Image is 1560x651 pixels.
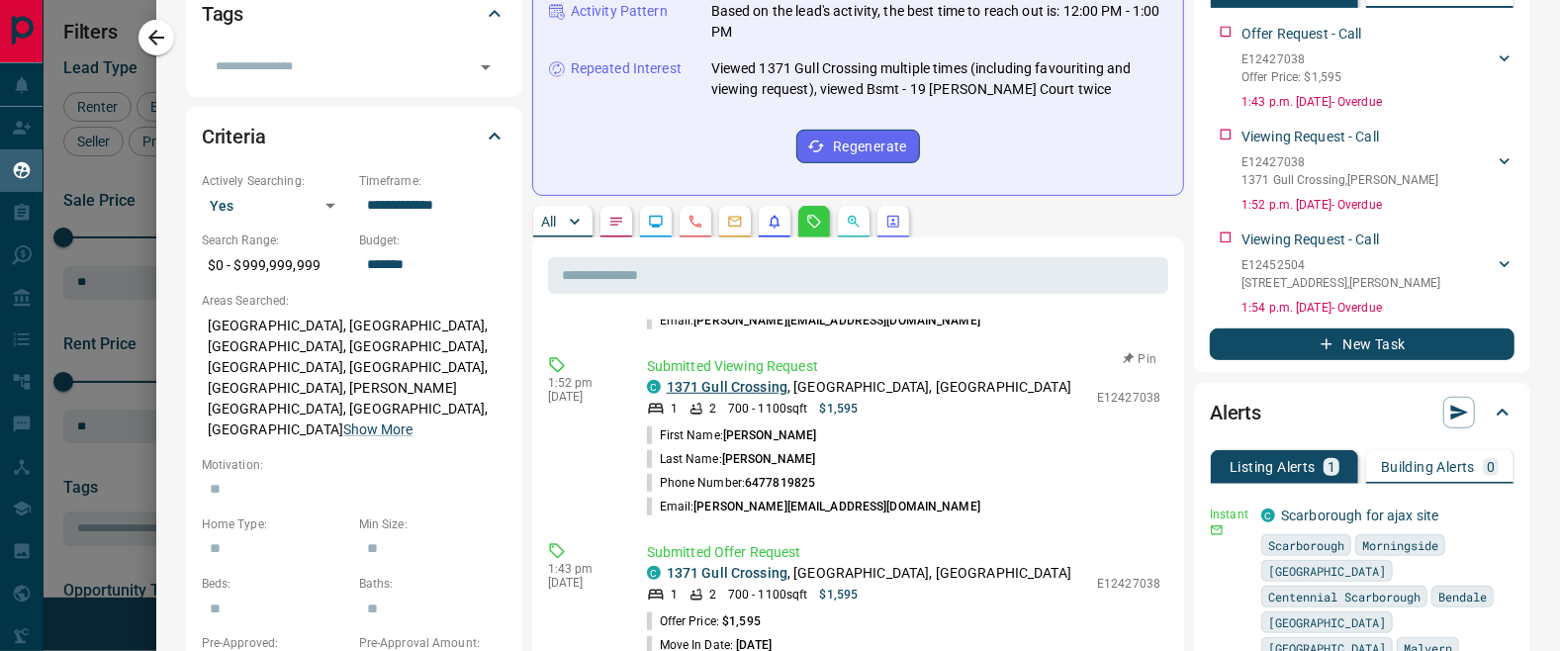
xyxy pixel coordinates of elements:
span: 6477819825 [745,476,815,490]
p: [DATE] [548,576,617,590]
p: Submitted Offer Request [647,542,1161,563]
p: 700 - 1100 sqft [728,400,808,418]
p: Building Alerts [1381,460,1475,474]
p: [DATE] [548,390,617,404]
p: 1:54 p.m. [DATE] - Overdue [1241,299,1514,317]
span: Centennial Scarborough [1268,587,1421,606]
p: Viewing Request - Call [1241,127,1379,147]
div: Yes [202,190,349,222]
p: Offer Price: [647,612,761,630]
p: $0 - $999,999,999 [202,249,349,282]
span: Morningside [1362,535,1438,555]
p: 1 [1328,460,1335,474]
div: E124270381371 Gull Crossing,[PERSON_NAME] [1241,149,1514,193]
p: 700 - 1100 sqft [728,586,808,604]
p: 1 [671,400,678,418]
div: condos.ca [647,380,661,394]
p: Viewed 1371 Gull Crossing multiple times (including favouriting and viewing request), viewed Bsmt... [711,58,1168,100]
p: E12427038 [1097,575,1160,593]
span: [PERSON_NAME] [723,428,816,442]
p: 2 [709,586,716,604]
a: 1371 Gull Crossing [667,565,787,581]
span: Scarborough [1268,535,1344,555]
p: Min Size: [359,515,506,533]
svg: Notes [608,214,624,230]
svg: Listing Alerts [767,214,782,230]
p: [STREET_ADDRESS] , [PERSON_NAME] [1241,274,1440,292]
p: Viewing Request - Call [1241,230,1379,250]
a: Scarborough for ajax site [1281,508,1438,523]
a: 1371 Gull Crossing [667,379,787,395]
h2: Criteria [202,121,266,152]
div: E12452504[STREET_ADDRESS],[PERSON_NAME] [1241,252,1514,296]
p: 1 [671,586,678,604]
p: 1:43 p.m. [DATE] - Overdue [1241,93,1514,111]
button: Open [472,53,500,81]
p: Repeated Interest [571,58,682,79]
span: $1,595 [722,614,761,628]
p: Areas Searched: [202,292,506,310]
p: 1371 Gull Crossing , [PERSON_NAME] [1241,171,1439,189]
p: 1:52 p.m. [DATE] - Overdue [1241,196,1514,214]
div: Alerts [1210,389,1514,436]
p: Email: [647,498,980,515]
p: E12427038 [1241,153,1439,171]
p: $1,595 [820,586,859,604]
p: E12452504 [1241,256,1440,274]
div: condos.ca [1261,509,1275,522]
svg: Agent Actions [885,214,901,230]
span: [GEOGRAPHIC_DATA] [1268,612,1386,632]
button: Regenerate [796,130,920,163]
p: Search Range: [202,232,349,249]
p: Offer Price: $1,595 [1241,68,1341,86]
button: New Task [1210,328,1514,360]
p: Email: [647,312,980,329]
p: Offer Request - Call [1241,24,1362,45]
svg: Calls [688,214,703,230]
span: [PERSON_NAME] [722,452,815,466]
button: Show More [343,419,413,440]
p: E12427038 [1241,50,1341,68]
svg: Lead Browsing Activity [648,214,664,230]
p: Baths: [359,575,506,593]
p: Last Name: [647,450,816,468]
div: Criteria [202,113,506,160]
button: Pin [1111,350,1168,368]
p: Motivation: [202,456,506,474]
p: Submitted Viewing Request [647,356,1161,377]
p: E12427038 [1097,389,1160,407]
p: , [GEOGRAPHIC_DATA], [GEOGRAPHIC_DATA] [667,377,1071,398]
p: Home Type: [202,515,349,533]
p: Timeframe: [359,172,506,190]
p: 1:52 pm [548,376,617,390]
p: 1:43 pm [548,562,617,576]
p: Activity Pattern [571,1,668,22]
p: Beds: [202,575,349,593]
h2: Alerts [1210,397,1261,428]
svg: Requests [806,214,822,230]
svg: Email [1210,523,1224,537]
p: [GEOGRAPHIC_DATA], [GEOGRAPHIC_DATA], [GEOGRAPHIC_DATA], [GEOGRAPHIC_DATA], [GEOGRAPHIC_DATA], [G... [202,310,506,446]
p: Budget: [359,232,506,249]
svg: Opportunities [846,214,862,230]
div: E12427038Offer Price: $1,595 [1241,46,1514,90]
p: All [541,215,557,229]
span: [PERSON_NAME][EMAIL_ADDRESS][DOMAIN_NAME] [693,500,980,513]
p: First Name: [647,426,817,444]
p: , [GEOGRAPHIC_DATA], [GEOGRAPHIC_DATA] [667,563,1071,584]
p: 0 [1487,460,1495,474]
span: Bendale [1438,587,1487,606]
div: condos.ca [647,566,661,580]
p: 2 [709,400,716,418]
p: Phone Number: [647,474,816,492]
p: Instant [1210,506,1249,523]
p: Actively Searching: [202,172,349,190]
p: $1,595 [820,400,859,418]
p: Based on the lead's activity, the best time to reach out is: 12:00 PM - 1:00 PM [711,1,1168,43]
svg: Emails [727,214,743,230]
p: Listing Alerts [1230,460,1316,474]
span: [PERSON_NAME][EMAIL_ADDRESS][DOMAIN_NAME] [693,314,980,327]
span: [GEOGRAPHIC_DATA] [1268,561,1386,581]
